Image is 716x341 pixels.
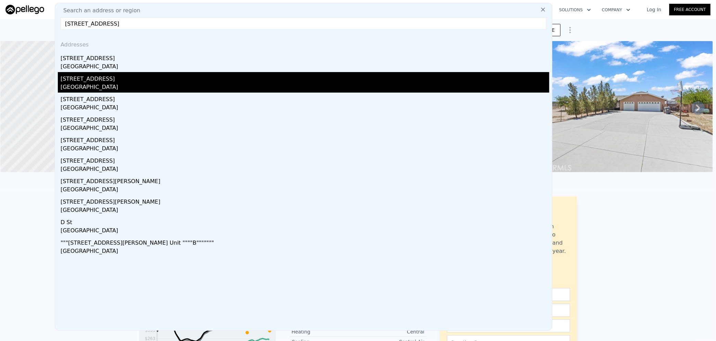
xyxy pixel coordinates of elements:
[61,154,549,165] div: [STREET_ADDRESS]
[61,206,549,216] div: [GEOGRAPHIC_DATA]
[61,145,549,154] div: [GEOGRAPHIC_DATA]
[61,195,549,206] div: [STREET_ADDRESS][PERSON_NAME]
[61,186,549,195] div: [GEOGRAPHIC_DATA]
[61,93,549,104] div: [STREET_ADDRESS]
[597,4,636,16] button: Company
[61,216,549,227] div: D St
[61,17,547,30] input: Enter an address, city, region, neighborhood or zip code
[554,4,597,16] button: Solutions
[58,35,549,52] div: Addresses
[145,328,155,333] tspan: $333
[61,227,549,236] div: [GEOGRAPHIC_DATA]
[358,328,424,335] div: Central
[61,165,549,175] div: [GEOGRAPHIC_DATA]
[61,134,549,145] div: [STREET_ADDRESS]
[61,52,549,63] div: [STREET_ADDRESS]
[516,41,713,172] img: Sale: 169640160 Parcel: 52623339
[61,72,549,83] div: [STREET_ADDRESS]
[292,328,358,335] div: Heating
[669,4,711,15] a: Free Account
[61,113,549,124] div: [STREET_ADDRESS]
[61,83,549,93] div: [GEOGRAPHIC_DATA]
[61,236,549,247] div: """[STREET_ADDRESS][PERSON_NAME] Unit """"B"""""""
[145,336,155,341] tspan: $263
[639,6,669,13] a: Log In
[5,5,44,14] img: Pellego
[61,63,549,72] div: [GEOGRAPHIC_DATA]
[563,23,577,37] button: Show Options
[61,124,549,134] div: [GEOGRAPHIC_DATA]
[61,175,549,186] div: [STREET_ADDRESS][PERSON_NAME]
[61,104,549,113] div: [GEOGRAPHIC_DATA]
[61,247,549,257] div: [GEOGRAPHIC_DATA]
[58,6,140,15] span: Search an address or region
